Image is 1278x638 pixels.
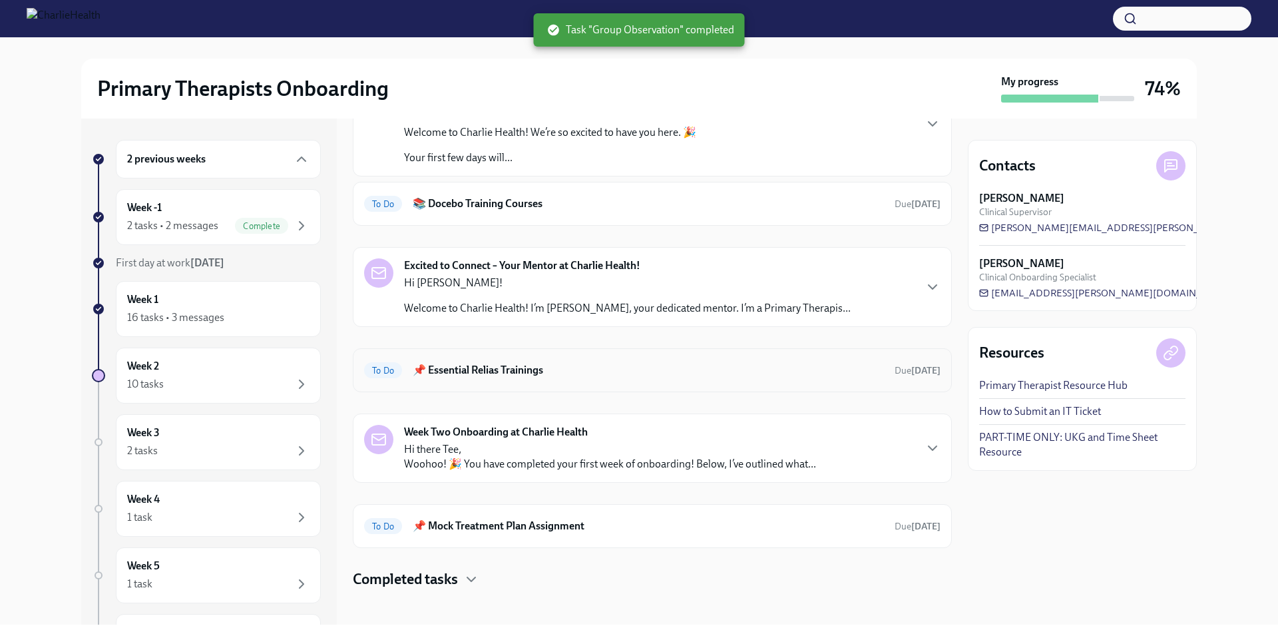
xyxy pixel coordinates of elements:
[127,492,160,507] h6: Week 4
[413,519,884,533] h6: 📌 Mock Treatment Plan Assignment
[190,256,224,269] strong: [DATE]
[92,256,321,270] a: First day at work[DATE]
[127,444,158,458] div: 2 tasks
[235,221,288,231] span: Complete
[404,151,696,165] p: Your first few days will...
[979,206,1052,218] span: Clinical Supervisor
[895,364,941,377] span: August 18th, 2025 10:00
[979,404,1101,419] a: How to Submit an IT Ticket
[127,152,206,166] h6: 2 previous weeks
[979,430,1185,460] a: PART-TIME ONLY: UKG and Time Sheet Resource
[127,426,160,440] h6: Week 3
[92,348,321,404] a: Week 210 tasks
[895,198,941,210] span: Due
[127,577,152,591] div: 1 task
[404,425,588,440] strong: Week Two Onboarding at Charlie Health
[979,378,1128,393] a: Primary Therapist Resource Hub
[404,442,816,472] p: Hi there Tee, Woohoo! 🎉 You have completed your first week of onboarding! Below, I’ve outlined wh...
[404,301,851,316] p: Welcome to Charlie Health! I’m [PERSON_NAME], your dedicated mentor. I’m a Primary Therapis...
[895,365,941,376] span: Due
[895,521,941,532] span: Due
[911,365,941,376] strong: [DATE]
[127,559,160,573] h6: Week 5
[895,520,941,533] span: August 15th, 2025 10:00
[127,310,224,325] div: 16 tasks • 3 messages
[27,8,101,29] img: CharlieHealth
[364,193,941,214] a: To Do📚 Docebo Training CoursesDue[DATE]
[364,515,941,537] a: To Do📌 Mock Treatment Plan AssignmentDue[DATE]
[404,276,851,290] p: Hi [PERSON_NAME]!
[979,343,1044,363] h4: Resources
[979,286,1233,300] a: [EMAIL_ADDRESS][PERSON_NAME][DOMAIN_NAME]
[364,366,402,376] span: To Do
[911,198,941,210] strong: [DATE]
[979,256,1064,271] strong: [PERSON_NAME]
[364,360,941,381] a: To Do📌 Essential Relias TrainingsDue[DATE]
[1001,75,1058,89] strong: My progress
[364,521,402,531] span: To Do
[92,481,321,537] a: Week 41 task
[979,271,1096,284] span: Clinical Onboarding Specialist
[895,198,941,210] span: August 19th, 2025 10:00
[127,510,152,525] div: 1 task
[127,218,218,233] div: 2 tasks • 2 messages
[413,196,884,211] h6: 📚 Docebo Training Courses
[97,75,389,102] h2: Primary Therapists Onboarding
[979,191,1064,206] strong: [PERSON_NAME]
[404,258,640,273] strong: Excited to Connect – Your Mentor at Charlie Health!
[127,292,158,307] h6: Week 1
[127,377,164,392] div: 10 tasks
[92,414,321,470] a: Week 32 tasks
[92,281,321,337] a: Week 116 tasks • 3 messages
[979,156,1036,176] h4: Contacts
[404,125,696,140] p: Welcome to Charlie Health! We’re so excited to have you here. 🎉
[364,199,402,209] span: To Do
[92,189,321,245] a: Week -12 tasks • 2 messagesComplete
[911,521,941,532] strong: [DATE]
[127,359,159,374] h6: Week 2
[127,200,162,215] h6: Week -1
[547,23,734,37] span: Task "Group Observation" completed
[1145,77,1181,101] h3: 74%
[353,569,952,589] div: Completed tasks
[92,547,321,603] a: Week 51 task
[116,140,321,178] div: 2 previous weeks
[413,363,884,378] h6: 📌 Essential Relias Trainings
[116,256,224,269] span: First day at work
[353,569,458,589] h4: Completed tasks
